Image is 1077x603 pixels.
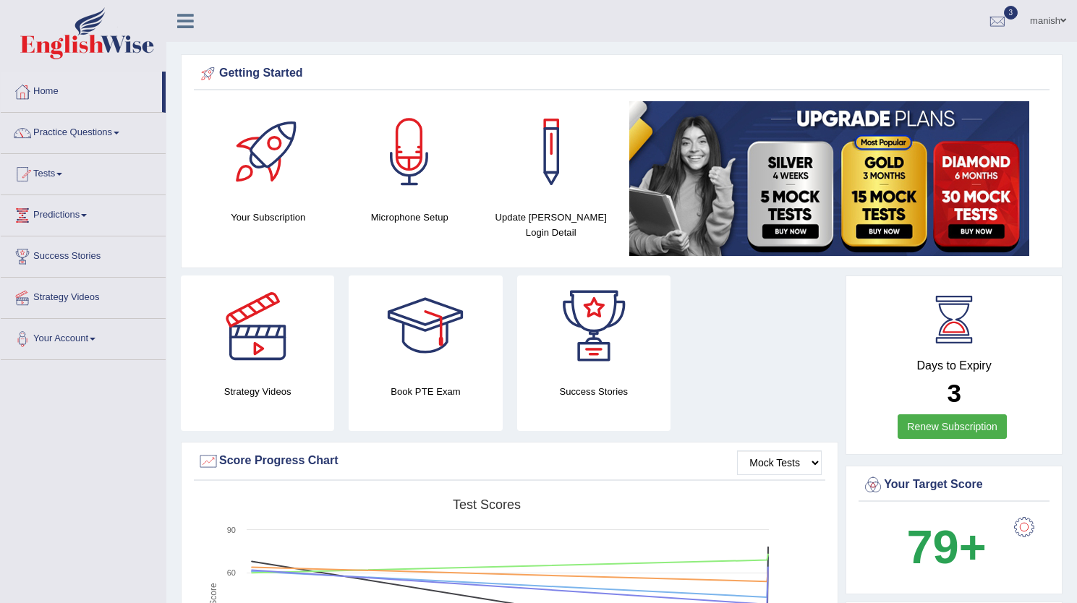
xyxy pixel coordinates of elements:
a: Strategy Videos [1,278,166,314]
a: Practice Questions [1,113,166,149]
text: 90 [227,526,236,534]
h4: Success Stories [517,384,671,399]
div: Score Progress Chart [197,450,822,472]
tspan: Test scores [453,497,521,512]
div: Getting Started [197,63,1046,85]
a: Tests [1,154,166,190]
a: Home [1,72,162,108]
b: 3 [947,379,961,407]
b: 79+ [906,521,986,573]
a: Predictions [1,195,166,231]
a: Your Account [1,319,166,355]
h4: Update [PERSON_NAME] Login Detail [488,210,615,240]
h4: Days to Expiry [862,359,1046,372]
text: 60 [227,568,236,577]
span: 3 [1004,6,1018,20]
a: Renew Subscription [898,414,1007,439]
h4: Book PTE Exam [349,384,502,399]
a: Success Stories [1,236,166,273]
h4: Strategy Videos [181,384,334,399]
img: small5.jpg [629,101,1029,256]
h4: Your Subscription [205,210,332,225]
h4: Microphone Setup [346,210,474,225]
div: Your Target Score [862,474,1046,496]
